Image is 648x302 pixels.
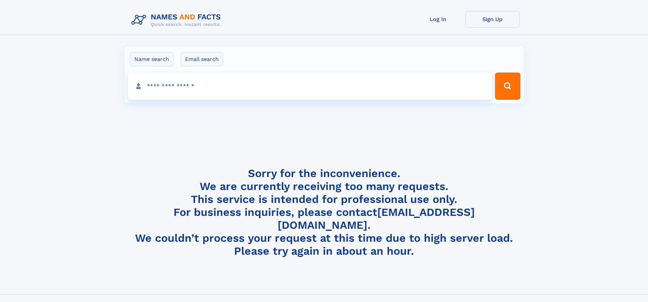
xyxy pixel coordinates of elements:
[128,73,492,100] input: search input
[181,52,223,66] label: Email search
[411,11,465,28] a: Log In
[495,73,520,100] button: Search Button
[130,52,173,66] label: Name search
[465,11,520,28] a: Sign Up
[129,167,520,258] h4: Sorry for the inconvenience. We are currently receiving too many requests. This service is intend...
[129,11,227,29] img: Logo Names and Facts
[278,206,475,232] a: [EMAIL_ADDRESS][DOMAIN_NAME]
